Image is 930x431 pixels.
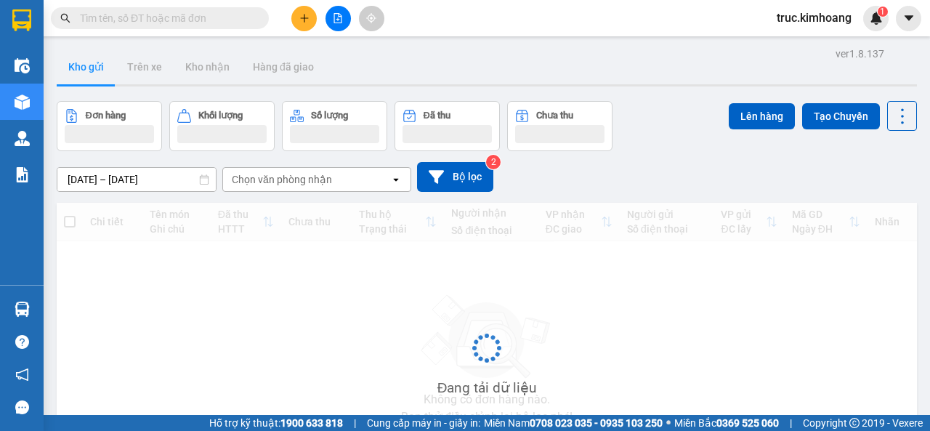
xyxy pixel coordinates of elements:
div: Khối lượng [198,110,243,121]
span: question-circle [15,335,29,349]
span: ⚪️ [666,420,671,426]
strong: 0708 023 035 - 0935 103 250 [530,417,663,429]
div: ver 1.8.137 [836,46,884,62]
div: Đang tải dữ liệu [437,377,537,399]
img: warehouse-icon [15,58,30,73]
svg: open [390,174,402,185]
span: caret-down [902,12,915,25]
button: Kho nhận [174,49,241,84]
button: Khối lượng [169,101,275,151]
button: Kho gửi [57,49,116,84]
span: Hỗ trợ kỹ thuật: [209,415,343,431]
strong: 1900 633 818 [280,417,343,429]
span: copyright [849,418,860,428]
sup: 1 [878,7,888,17]
div: Chọn văn phòng nhận [232,172,332,187]
img: logo-vxr [12,9,31,31]
img: warehouse-icon [15,94,30,110]
button: Tạo Chuyến [802,103,880,129]
img: warehouse-icon [15,131,30,146]
span: notification [15,368,29,382]
sup: 2 [486,155,501,169]
div: Đã thu [424,110,450,121]
span: Miền Bắc [674,415,779,431]
button: file-add [325,6,351,31]
input: Tìm tên, số ĐT hoặc mã đơn [80,10,251,26]
button: plus [291,6,317,31]
button: Chưa thu [507,101,612,151]
img: solution-icon [15,167,30,182]
span: | [354,415,356,431]
button: Đã thu [395,101,500,151]
strong: 0369 525 060 [716,417,779,429]
button: aim [359,6,384,31]
span: message [15,400,29,414]
span: file-add [333,13,343,23]
button: Lên hàng [729,103,795,129]
span: Miền Nam [484,415,663,431]
button: Hàng đã giao [241,49,325,84]
span: Cung cấp máy in - giấy in: [367,415,480,431]
span: | [790,415,792,431]
button: Số lượng [282,101,387,151]
span: search [60,13,70,23]
button: caret-down [896,6,921,31]
img: warehouse-icon [15,302,30,317]
span: 1 [880,7,885,17]
div: Chưa thu [536,110,573,121]
div: Số lượng [311,110,348,121]
div: Đơn hàng [86,110,126,121]
span: plus [299,13,310,23]
img: icon-new-feature [870,12,883,25]
span: truc.kimhoang [765,9,863,27]
span: aim [366,13,376,23]
button: Bộ lọc [417,162,493,192]
input: Select a date range. [57,168,216,191]
button: Đơn hàng [57,101,162,151]
button: Trên xe [116,49,174,84]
